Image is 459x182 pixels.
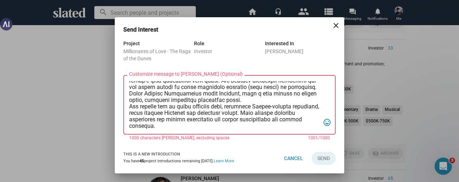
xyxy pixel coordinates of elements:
[317,152,330,165] span: Send
[265,39,336,48] div: Interested In
[123,39,194,48] div: Project
[265,48,336,55] div: [PERSON_NAME]
[123,48,194,62] div: Millionaires of Love - The Raga of the Dunes
[332,21,340,30] mat-icon: close
[194,39,265,48] div: Role
[214,159,234,163] a: Learn More
[323,117,331,128] mat-icon: tag_faces
[312,152,336,165] button: Send
[129,135,229,141] span: 1000 characters [PERSON_NAME]
[123,159,234,164] div: You have project introductions remaining [DATE].
[278,152,309,165] button: Cancel
[123,152,180,157] strong: This is a new introduction
[123,26,168,33] h3: Send Interest
[284,152,303,165] span: Cancel
[308,135,330,141] span: 1001/1000
[194,48,265,55] div: Investor
[139,159,144,163] b: 45
[194,135,229,140] span: , excluding spaces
